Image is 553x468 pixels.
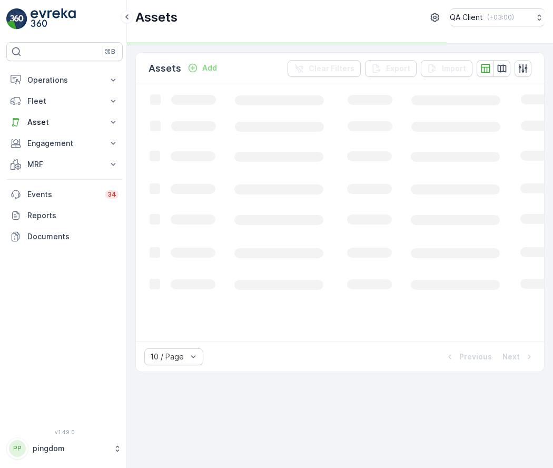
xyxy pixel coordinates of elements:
p: ⌘B [105,47,115,56]
button: Next [501,350,536,363]
button: Fleet [6,91,123,112]
span: v 1.49.0 [6,429,123,435]
p: QA Client [450,12,483,23]
button: Export [365,60,417,77]
a: Documents [6,226,123,247]
img: logo [6,8,27,30]
p: Operations [27,75,102,85]
button: Engagement [6,133,123,154]
button: MRF [6,154,123,175]
a: Events34 [6,184,123,205]
p: Clear Filters [309,63,354,74]
p: Engagement [27,138,102,149]
button: Asset [6,112,123,133]
p: 34 [107,190,116,199]
p: ( +03:00 ) [487,13,514,22]
p: Reports [27,210,118,221]
img: logo_light-DOdMpM7g.png [31,8,76,30]
button: Import [421,60,472,77]
p: Add [202,63,217,73]
p: pingdom [33,443,108,454]
button: Add [183,62,221,74]
p: Previous [459,352,492,362]
p: Documents [27,231,118,242]
button: PPpingdom [6,437,123,460]
p: Export [386,63,410,74]
button: QA Client(+03:00) [450,8,545,26]
p: Assets [135,9,177,26]
p: Next [502,352,520,362]
a: Reports [6,205,123,226]
p: Asset [27,117,102,128]
p: Assets [149,61,181,76]
button: Previous [443,350,493,363]
p: Fleet [27,96,102,106]
p: Events [27,189,99,200]
button: Clear Filters [288,60,361,77]
button: Operations [6,70,123,91]
p: MRF [27,159,102,170]
div: PP [9,440,26,457]
p: Import [442,63,466,74]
